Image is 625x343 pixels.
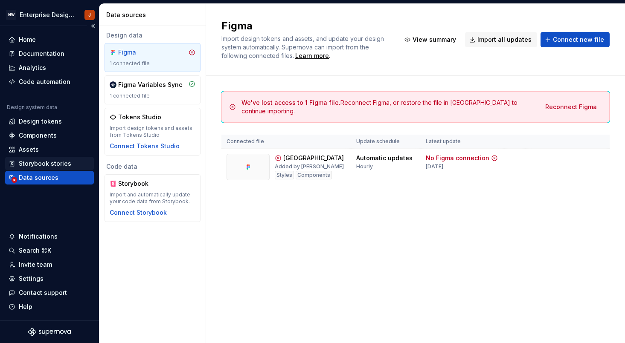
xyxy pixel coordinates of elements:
div: Home [19,35,36,44]
a: Documentation [5,47,94,61]
div: Notifications [19,232,58,241]
span: Import all updates [477,35,532,44]
button: Help [5,300,94,314]
div: 1 connected file [110,60,195,67]
div: J [88,12,91,18]
div: No Figma connection [426,154,489,162]
div: Help [19,303,32,311]
button: Connect Tokens Studio [110,142,180,150]
div: Figma Variables Sync [118,81,182,89]
div: Data sources [106,11,202,19]
h2: Figma [221,19,390,33]
div: Invite team [19,260,52,269]
div: Data sources [19,173,58,182]
div: Storybook [118,179,159,188]
div: Tokens Studio [118,113,161,121]
span: Import design tokens and assets, and update your design system automatically. Supernova can impor... [221,35,386,59]
div: Documentation [19,49,64,58]
div: Code automation [19,78,70,86]
div: Analytics [19,63,46,72]
div: Code data [105,162,201,171]
a: Components [5,129,94,142]
div: Search ⌘K [19,246,51,255]
a: Figma1 connected file [105,43,201,72]
svg: Supernova Logo [28,328,71,336]
button: Import all updates [465,32,537,47]
a: Figma Variables Sync1 connected file [105,75,201,104]
a: Storybook stories [5,157,94,170]
div: Components [296,171,332,179]
div: Design tokens [19,117,62,126]
div: [DATE] [426,163,443,170]
div: Import design tokens and assets from Tokens Studio [110,125,195,138]
span: Reconnect Figma [545,103,597,111]
div: Reconnect Figma, or restore the file in [GEOGRAPHIC_DATA] to continue importing. [241,98,535,115]
a: Settings [5,272,94,285]
button: View summary [400,32,462,47]
a: Invite team [5,258,94,271]
a: Learn more [295,52,329,60]
div: 1 connected file [110,92,195,99]
div: Added by [PERSON_NAME] [275,163,344,170]
button: Collapse sidebar [87,20,99,32]
th: Latest update [421,135,504,149]
a: StorybookImport and automatically update your code data from Storybook.Connect Storybook [105,174,201,222]
button: Contact support [5,286,94,300]
span: View summary [413,35,456,44]
a: Analytics [5,61,94,75]
a: Home [5,33,94,46]
div: Design data [105,31,201,40]
span: Connect new file [553,35,604,44]
a: Tokens StudioImport design tokens and assets from Tokens StudioConnect Tokens Studio [105,108,201,156]
button: Connect Storybook [110,208,167,217]
div: Components [19,131,57,140]
a: Design tokens [5,115,94,128]
div: [GEOGRAPHIC_DATA] [283,154,344,162]
div: Storybook stories [19,159,71,168]
th: Update schedule [351,135,421,149]
span: We've lost access to 1 Figma file. [241,99,340,106]
div: Import and automatically update your code data from Storybook. [110,191,195,205]
div: Assets [19,145,39,154]
button: NWEnterprise Design SystemJ [2,6,97,24]
button: Notifications [5,230,94,243]
button: Reconnect Figma [540,99,602,115]
a: Data sources [5,171,94,184]
div: Hourly [356,163,373,170]
a: Code automation [5,75,94,89]
div: Styles [275,171,294,179]
button: Search ⌘K [5,244,94,257]
span: . [294,53,330,59]
div: Figma [118,48,159,57]
a: Assets [5,143,94,156]
div: Design system data [7,104,57,111]
button: Connect new file [541,32,610,47]
div: Automatic updates [356,154,413,162]
div: Contact support [19,288,67,297]
div: Settings [19,274,44,283]
th: Connected file [221,135,351,149]
div: Enterprise Design System [20,11,74,19]
div: NW [6,10,16,20]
